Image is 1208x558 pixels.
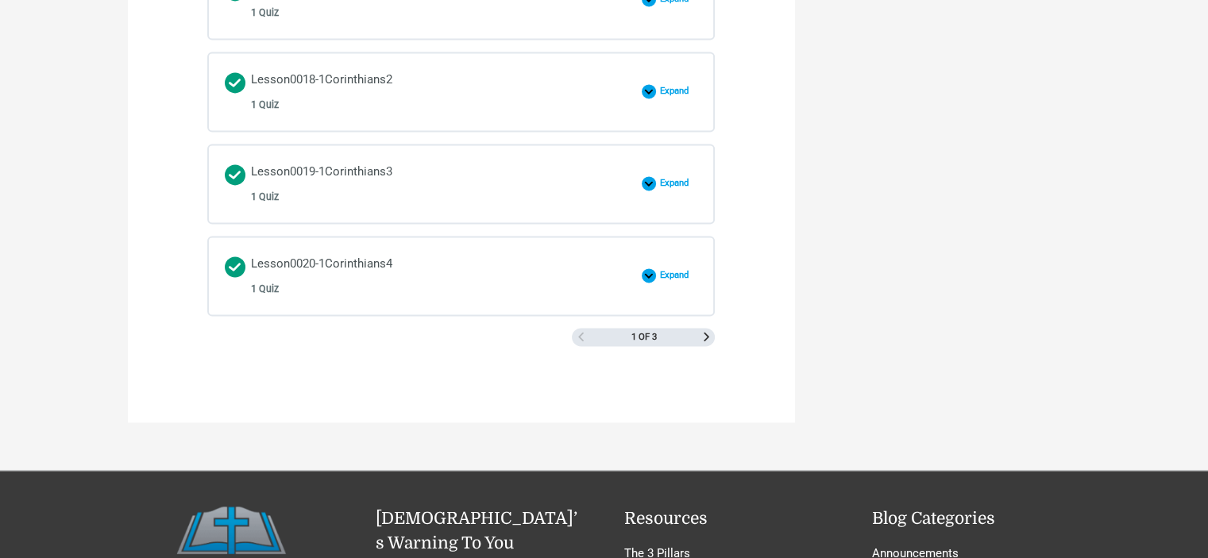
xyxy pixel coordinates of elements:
span: 1 of 3 [631,333,656,341]
a: Next Page [702,333,711,342]
div: Lesson0019-1Corinthians3 [251,161,392,206]
div: Lesson0020-1Corinthians4 [251,253,392,298]
div: Completed [225,256,245,277]
h2: Resources [624,506,833,532]
h2: [DEMOGRAPHIC_DATA]’s Warning To You [376,506,585,556]
button: Expand [642,176,698,190]
h2: Blog Categories [872,506,1081,532]
span: Expand [656,270,698,281]
div: Completed [225,72,245,93]
span: 1 Quiz [251,7,279,18]
span: 1 Quiz [251,191,279,202]
button: Expand [642,84,698,98]
span: Expand [656,86,698,97]
a: Completed Lesson0020-1Corinthians4 1 Quiz [225,253,633,298]
div: Lesson0018-1Corinthians2 [251,69,392,114]
span: 1 Quiz [251,99,279,110]
div: Completed [225,164,245,185]
button: Expand [642,268,698,283]
span: Expand [656,178,698,189]
span: 1 Quiz [251,283,279,294]
a: Completed Lesson0019-1Corinthians3 1 Quiz [225,161,633,206]
a: Completed Lesson0018-1Corinthians2 1 Quiz [225,69,633,114]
